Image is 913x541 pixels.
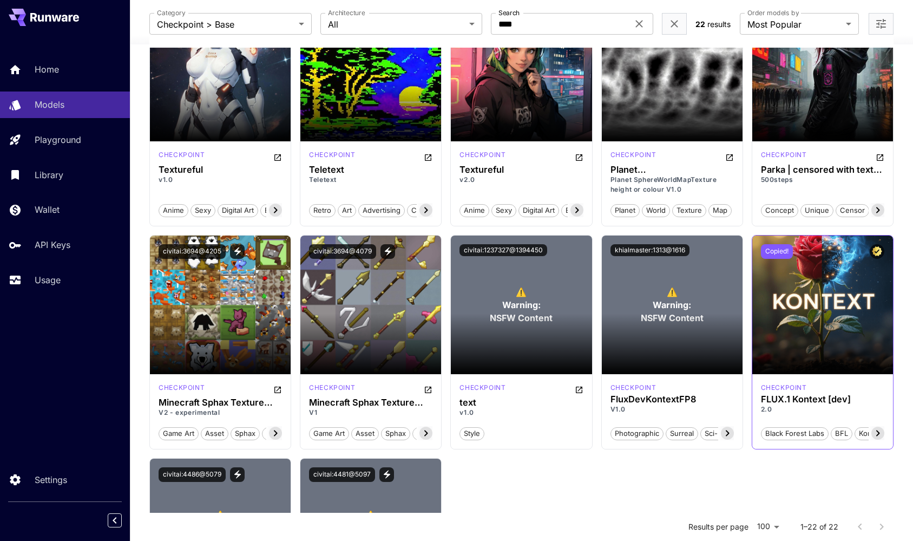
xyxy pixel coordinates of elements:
h3: Minecraft Sphax Texture Generator [159,397,282,408]
button: style [459,426,484,440]
button: map [708,203,732,217]
div: SD 1.5 [309,383,355,396]
div: Pony [459,383,505,396]
button: civitai:3694@4079 [309,244,376,259]
div: To view NSFW models, adjust the filter settings and toggle the option on. [602,236,743,374]
span: BFL [831,428,852,439]
p: v1.0 [159,175,282,185]
button: Open in CivitAI [575,150,583,163]
button: planet [610,203,640,217]
p: checkpoint [459,150,505,160]
button: game art [309,426,349,440]
span: Surreal [666,428,698,439]
button: View trigger words [380,244,395,259]
span: art [338,205,356,216]
p: 500steps [761,175,884,185]
p: checkpoint [610,150,656,160]
span: minecraft [262,428,302,439]
p: v1.0 [459,408,583,418]
button: concept [761,203,798,217]
p: V1.0 [610,405,734,414]
button: Open in CivitAI [725,150,734,163]
p: Library [35,168,63,181]
span: map [709,205,731,216]
button: texture [672,203,706,217]
span: Sci-Fi [701,428,727,439]
p: Usage [35,273,61,286]
p: Settings [35,473,67,486]
span: 22 [695,19,705,29]
label: Category [157,8,186,17]
span: game art [310,428,349,439]
button: Copied! [761,244,793,259]
span: asset [201,428,228,439]
div: SD 1.5 [309,150,355,163]
button: art [338,203,356,217]
button: Surreal [666,426,698,440]
button: asset [351,426,379,440]
span: Warning: [502,298,541,311]
span: Most Popular [747,18,842,31]
button: minecraft [412,426,453,440]
span: sexy [492,205,516,216]
button: civitai:4486@5079 [159,467,226,482]
button: unique [800,203,833,217]
button: Clear filters (1) [668,17,681,31]
p: API Keys [35,238,70,251]
p: Models [35,98,64,111]
p: checkpoint [159,150,205,160]
button: minecraft [262,426,303,440]
button: Open in CivitAI [575,383,583,396]
p: Home [35,63,59,76]
span: anime [159,205,188,216]
span: sexy [191,205,215,216]
h3: FLUX.1 Kontext [dev] [761,394,884,405]
button: censor [836,203,869,217]
p: checkpoint [459,383,505,393]
button: civitai:1237327@1394450 [459,244,547,256]
p: v2.0 [459,175,583,185]
p: checkpoint [309,150,355,160]
span: game art [159,428,198,439]
span: Black Forest Labs [761,428,828,439]
span: world [642,205,669,216]
button: sexy [491,203,516,217]
span: advertising [359,205,404,216]
h3: text [459,397,583,408]
button: digital art [518,203,559,217]
span: base model [261,205,308,216]
div: SD 1.5 [159,383,205,396]
span: All [328,18,465,31]
span: ⚠️ [516,285,527,298]
div: Textureful [459,165,583,175]
div: To view NSFW models, adjust the filter settings and toggle the option on. [451,236,592,374]
h3: Minecraft Sphax Texture Generator [309,397,432,408]
span: digital art [519,205,559,216]
button: Open more filters [875,17,888,31]
p: Playground [35,133,81,146]
button: Kontext [855,426,889,440]
span: style [460,428,484,439]
button: Black Forest Labs [761,426,829,440]
div: Planet SphereWorldMapTexture height or colour V1.0 [610,165,734,175]
span: texture [673,205,706,216]
p: checkpoint [610,383,656,393]
div: 100 [753,519,783,535]
button: Collapse sidebar [108,513,122,527]
button: digital art [218,203,258,217]
div: SD 1.5 [159,150,205,163]
button: Certified Model – Vetted for best performance and includes a commercial license. [870,244,884,259]
button: civitai:4481@5097 [309,467,375,482]
button: advertising [358,203,405,217]
p: V1 [309,408,432,418]
div: Collapse sidebar [116,511,130,530]
button: Sci-Fi [700,426,728,440]
span: Photographic [611,428,663,439]
span: ⚠️ [215,509,226,522]
div: Parka | censored with text using conceptmod [761,165,884,175]
button: khialmaster:1313@1616 [610,244,689,256]
span: sphax [382,428,410,439]
span: digital art [218,205,258,216]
